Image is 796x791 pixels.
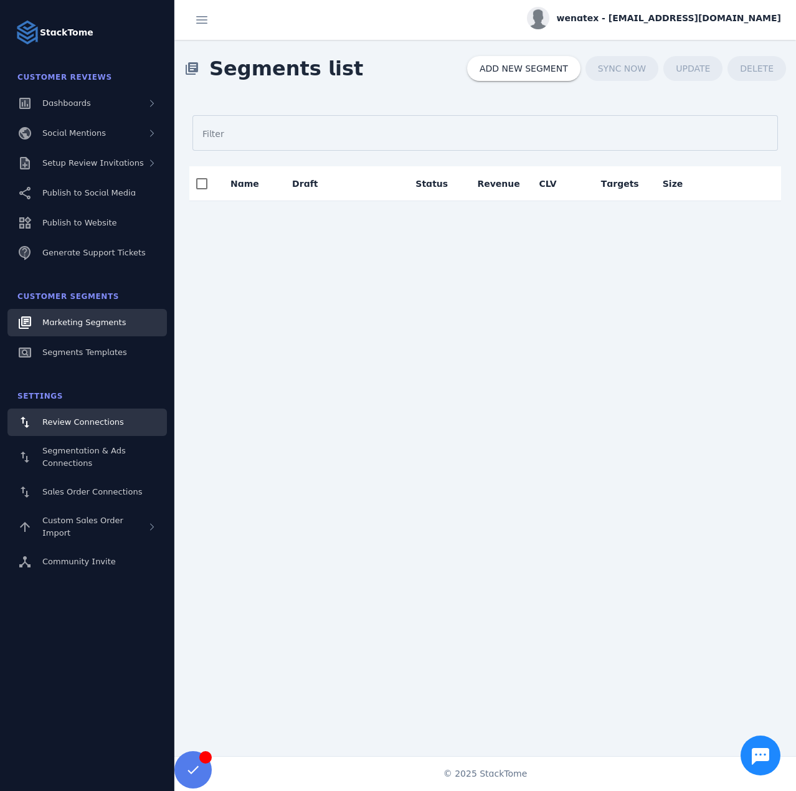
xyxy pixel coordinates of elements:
div: Size [663,178,683,190]
span: ADD NEW SEGMENT [480,64,568,73]
mat-icon: library_books [184,61,199,76]
strong: StackTome [40,26,93,39]
a: Publish to Social Media [7,179,167,207]
span: Settings [17,392,63,400]
span: Generate Support Tickets [42,248,146,257]
div: Revenue [477,178,531,190]
mat-label: Filter [202,129,224,139]
span: Custom Sales Order Import [42,516,123,538]
span: Social Mentions [42,128,106,138]
span: Community Invite [42,557,116,566]
span: Publish to Social Media [42,188,136,197]
a: Marketing Segments [7,309,167,336]
a: Publish to Website [7,209,167,237]
div: Status [415,178,459,190]
a: Sales Order Connections [7,478,167,506]
span: Customer Reviews [17,73,112,82]
div: Draft [292,178,329,190]
span: Marketing Segments [42,318,126,327]
a: Segmentation & Ads Connections [7,438,167,476]
span: Sales Order Connections [42,487,142,496]
span: wenatex - [EMAIL_ADDRESS][DOMAIN_NAME] [557,12,781,25]
span: Customer Segments [17,292,119,301]
div: CLV [539,178,557,190]
img: profile.jpg [527,7,549,29]
a: Segments Templates [7,339,167,366]
div: Status [415,178,448,190]
span: Segments Templates [42,348,127,357]
span: Segments list [199,44,373,93]
span: © 2025 StackTome [443,767,528,780]
div: Name [230,178,270,190]
span: Publish to Website [42,218,116,227]
button: wenatex - [EMAIL_ADDRESS][DOMAIN_NAME] [527,7,781,29]
a: Review Connections [7,409,167,436]
a: Community Invite [7,548,167,575]
a: Generate Support Tickets [7,239,167,267]
span: Segmentation & Ads Connections [42,446,126,468]
span: Dashboards [42,98,91,108]
div: Revenue [477,178,519,190]
div: Size [663,178,694,190]
div: Name [230,178,259,190]
img: Logo image [15,20,40,45]
div: Draft [292,178,318,190]
mat-header-cell: Targets [591,166,653,201]
span: Review Connections [42,417,124,427]
div: CLV [539,178,568,190]
span: Setup Review Invitations [42,158,144,168]
button: ADD NEW SEGMENT [467,56,580,81]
